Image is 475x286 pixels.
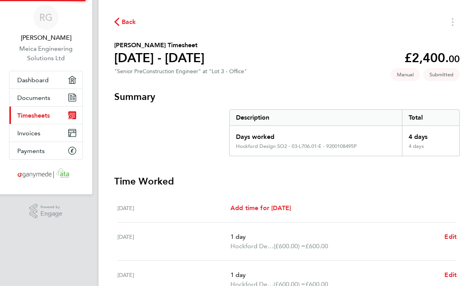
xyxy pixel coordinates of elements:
[9,142,82,159] a: Payments
[114,175,460,188] h3: Time Worked
[117,203,230,213] div: [DATE]
[17,76,49,84] span: Dashboard
[305,242,328,250] span: £600.00
[114,41,205,50] h2: [PERSON_NAME] Timesheet
[274,242,305,250] span: (£600.00) =
[230,110,402,125] div: Description
[402,143,459,156] div: 4 days
[236,143,357,149] div: Hockford Design SO2 - 03-L706.01-E - 9200108495P
[114,17,136,27] button: Back
[230,204,291,212] span: Add time for [DATE]
[230,270,438,280] p: 1 day
[9,124,82,142] a: Invoices
[9,168,83,180] a: Go to home page
[9,44,83,63] a: Meica Engineering Solutions Ltd
[230,126,402,143] div: Days worked
[230,232,438,242] p: 1 day
[17,147,45,155] span: Payments
[230,203,291,213] a: Add time for [DATE]
[114,50,205,66] h1: [DATE] - [DATE]
[9,5,83,42] a: RG[PERSON_NAME]
[9,71,82,89] a: Dashboard
[449,53,460,65] span: 00
[40,210,62,217] span: Engage
[402,126,459,143] div: 4 days
[122,17,136,27] span: Back
[404,50,460,65] app-decimal: £2,400.
[402,110,459,125] div: Total
[230,242,274,251] span: Hockford Design SO2 - 03-L706.01-E - 9200108495P
[444,270,457,280] a: Edit
[39,12,53,22] span: RG
[117,232,230,251] div: [DATE]
[9,33,83,42] span: Ross Glancy
[114,68,247,75] div: "Senior PreConstruction Engineer" at "Lot 3 - Office"
[446,16,460,28] button: Timesheets Menu
[114,90,460,103] h3: Summary
[15,168,77,180] img: ganymedesolutions-logo-retina.png
[9,89,82,106] a: Documents
[391,68,420,81] span: This timesheet was manually created.
[40,204,62,210] span: Powered by
[444,232,457,242] a: Edit
[9,107,82,124] a: Timesheets
[17,129,40,137] span: Invoices
[17,94,50,101] span: Documents
[444,271,457,279] span: Edit
[29,204,63,219] a: Powered byEngage
[17,112,50,119] span: Timesheets
[444,233,457,240] span: Edit
[229,109,460,156] div: Summary
[423,68,460,81] span: This timesheet is Submitted.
